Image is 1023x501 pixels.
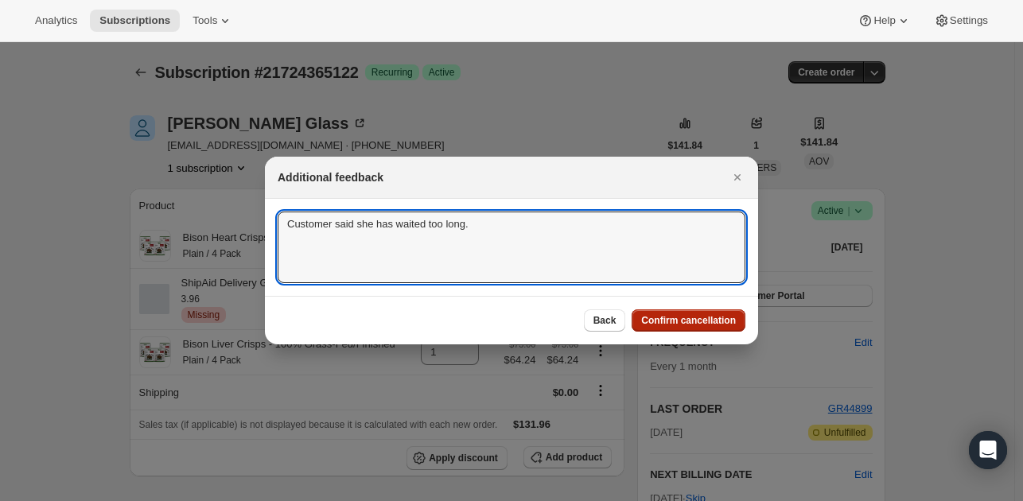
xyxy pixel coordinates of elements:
[278,169,383,185] h2: Additional feedback
[848,10,920,32] button: Help
[873,14,895,27] span: Help
[25,10,87,32] button: Analytics
[641,314,736,327] span: Confirm cancellation
[593,314,617,327] span: Back
[969,431,1007,469] div: Open Intercom Messenger
[924,10,998,32] button: Settings
[183,10,243,32] button: Tools
[90,10,180,32] button: Subscriptions
[632,309,745,332] button: Confirm cancellation
[35,14,77,27] span: Analytics
[193,14,217,27] span: Tools
[726,166,749,188] button: Close
[99,14,170,27] span: Subscriptions
[950,14,988,27] span: Settings
[584,309,626,332] button: Back
[278,212,745,283] textarea: Customer said she has waited too long.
